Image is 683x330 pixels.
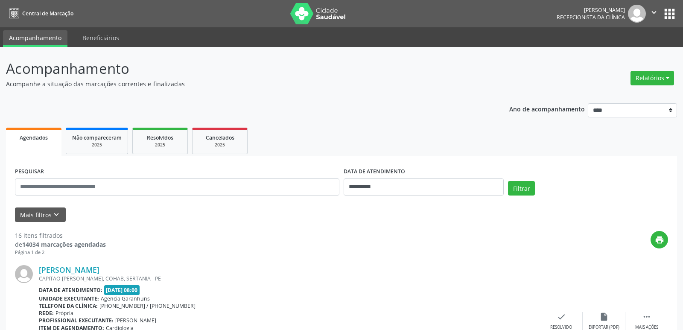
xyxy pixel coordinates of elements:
[649,8,659,17] i: 
[642,312,651,321] i: 
[15,240,106,249] div: de
[39,310,54,317] b: Rede:
[76,30,125,45] a: Beneficiários
[557,14,625,21] span: Recepcionista da clínica
[101,295,150,302] span: Agencia Garanhuns
[198,142,241,148] div: 2025
[15,265,33,283] img: img
[15,231,106,240] div: 16 itens filtrados
[599,312,609,321] i: insert_drive_file
[509,103,585,114] p: Ano de acompanhamento
[39,265,99,275] a: [PERSON_NAME]
[646,5,662,23] button: 
[655,235,664,245] i: print
[104,285,140,295] span: [DATE] 08:00
[39,295,99,302] b: Unidade executante:
[6,79,476,88] p: Acompanhe a situação das marcações correntes e finalizadas
[72,134,122,141] span: Não compareceram
[206,134,234,141] span: Cancelados
[508,181,535,196] button: Filtrar
[628,5,646,23] img: img
[22,240,106,248] strong: 14034 marcações agendadas
[139,142,181,148] div: 2025
[52,210,61,219] i: keyboard_arrow_down
[6,6,73,20] a: Central de Marcação
[99,302,196,310] span: [PHONE_NUMBER] / [PHONE_NUMBER]
[39,275,540,282] div: CAPITAO [PERSON_NAME], COHAB, SERTANIA - PE
[55,310,73,317] span: Própria
[6,58,476,79] p: Acompanhamento
[557,6,625,14] div: [PERSON_NAME]
[39,286,102,294] b: Data de atendimento:
[39,302,98,310] b: Telefone da clínica:
[662,6,677,21] button: apps
[15,207,66,222] button: Mais filtroskeyboard_arrow_down
[651,231,668,248] button: print
[115,317,156,324] span: [PERSON_NAME]
[15,249,106,256] div: Página 1 de 2
[72,142,122,148] div: 2025
[557,312,566,321] i: check
[344,165,405,178] label: DATA DE ATENDIMENTO
[22,10,73,17] span: Central de Marcação
[3,30,67,47] a: Acompanhamento
[15,165,44,178] label: PESQUISAR
[20,134,48,141] span: Agendados
[630,71,674,85] button: Relatórios
[39,317,114,324] b: Profissional executante:
[147,134,173,141] span: Resolvidos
